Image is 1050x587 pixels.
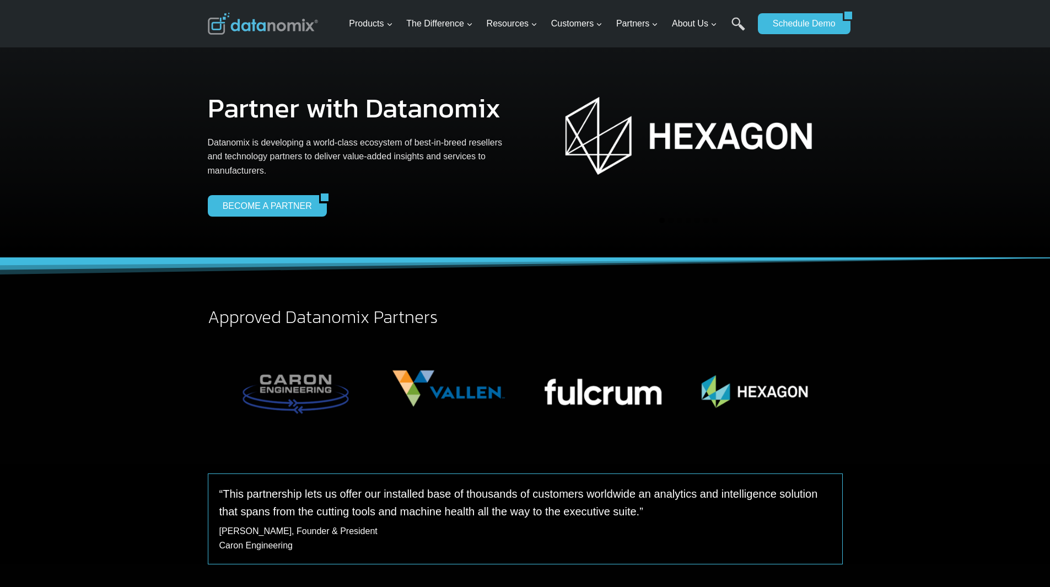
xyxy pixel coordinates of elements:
div: 1 of 7 [534,83,843,211]
a: Schedule Demo [758,13,843,34]
button: Go to slide 1 [659,218,665,223]
p: “This partnership lets us offer our installed base of thousands of customers worldwide an analyti... [219,485,831,520]
div: 3 of 12 [525,337,679,439]
div: 1 of 12 [219,337,373,439]
div: 2 of 12 [372,337,525,439]
img: Datanomix [208,13,318,35]
button: Go to slide 7 [712,218,718,223]
img: Datanomix + Fulcrum [525,337,679,439]
button: Go to slide 4 [686,218,691,223]
button: Go to slide 2 [668,218,674,223]
span: Partners [616,17,658,31]
span: Products [349,17,392,31]
div: 4 of 12 [678,337,831,439]
nav: Primary Navigation [344,6,752,42]
button: Go to slide 5 [694,218,700,223]
h1: Partner with Datanomix [208,94,516,122]
img: Datanomix + Caron Engineering [219,337,373,439]
p: Datanomix is developing a world-class ecosystem of best-in-breed resellers and technology partner... [208,136,516,178]
span: Resources [487,17,537,31]
button: Go to slide 3 [677,218,682,223]
span: Customers [551,17,602,31]
a: BECOME A PARTNER [208,195,319,216]
span: Caron Engineering [219,541,293,550]
span: [PERSON_NAME], Founder & President [219,526,378,536]
img: Datanomix + Vallen [372,337,525,439]
ul: Select a slide to show [534,216,843,225]
span: About Us [672,17,717,31]
a: Search [731,17,745,42]
button: Go to slide 6 [703,218,709,223]
h2: Approved Datanomix Partners [208,308,843,326]
span: The Difference [406,17,473,31]
img: Datanomix + Hexagon Manufacturing Intelligence [678,337,831,439]
div: Photo Gallery Carousel [219,337,831,439]
img: Hexagon + Datanomix [564,94,812,178]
